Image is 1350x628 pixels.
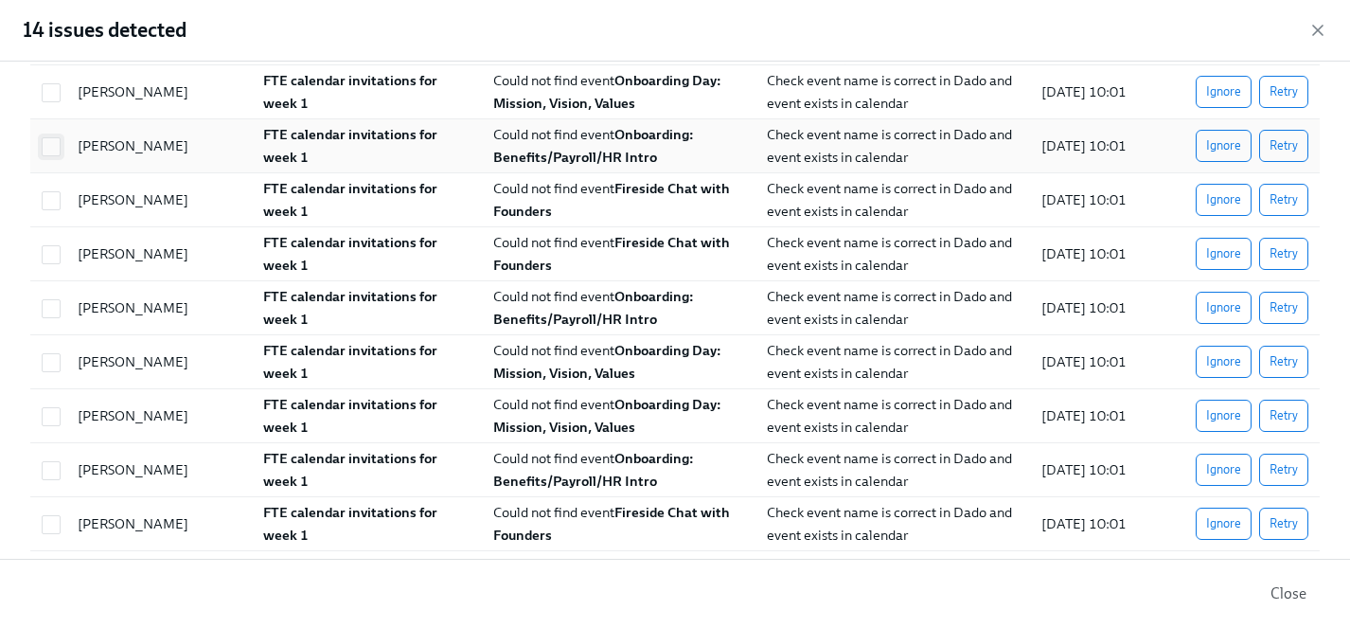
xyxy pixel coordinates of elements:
div: [PERSON_NAME] [70,81,248,103]
span: Ignore [1206,352,1241,371]
div: [PERSON_NAME] [70,512,248,535]
div: [PERSON_NAME]FTE calendar invitations for week 1Could not find eventOnboarding Day: Mission, Visi... [30,335,1320,389]
button: Ignore [1196,130,1252,162]
button: Ignore [1196,400,1252,432]
div: [DATE] 10:01 [1034,81,1164,103]
span: Ignore [1206,406,1241,425]
button: Ignore [1196,184,1252,216]
div: [PERSON_NAME] [70,404,248,427]
div: [PERSON_NAME] [70,350,248,373]
div: [DATE] 10:01 [1034,242,1164,265]
button: Retry [1259,238,1308,270]
div: [PERSON_NAME] [70,458,248,481]
span: Retry [1270,352,1298,371]
div: [DATE] 10:01 [1034,350,1164,373]
button: Retry [1259,292,1308,324]
span: Ignore [1206,190,1241,209]
span: Ignore [1206,514,1241,533]
button: Retry [1259,76,1308,108]
button: Close [1257,575,1320,613]
button: Ignore [1196,346,1252,378]
button: Ignore [1196,454,1252,486]
span: Ignore [1206,298,1241,317]
div: [PERSON_NAME]FTE calendar invitations for week 1Could not find eventFireside Chat with FoundersCh... [30,227,1320,281]
button: Retry [1259,184,1308,216]
span: Retry [1270,514,1298,533]
span: Ignore [1206,460,1241,479]
span: Ignore [1206,82,1241,101]
span: Retry [1270,406,1298,425]
div: [DATE] 10:01 [1034,404,1164,427]
div: [DATE] 10:01 [1034,512,1164,535]
div: [PERSON_NAME]FTE calendar invitations for week 1Could not find eventOnboarding Day: Mission, Visi... [30,65,1320,119]
div: [PERSON_NAME]FTE calendar invitations for week 1Could not find eventOnboarding: Benefits/Payroll/... [30,281,1320,335]
span: Retry [1270,136,1298,155]
div: [PERSON_NAME] [70,135,248,157]
button: Retry [1259,508,1308,540]
button: Retry [1259,400,1308,432]
span: Retry [1270,298,1298,317]
div: [PERSON_NAME]FTE calendar invitations for week 1Could not find eventOnboarding: Benefits/Payroll/... [30,551,1320,605]
div: [DATE] 10:01 [1034,458,1164,481]
div: [DATE] 10:01 [1034,135,1164,157]
button: Retry [1259,346,1308,378]
button: Ignore [1196,508,1252,540]
span: Retry [1270,460,1298,479]
div: [PERSON_NAME] [70,242,248,265]
h2: 14 issues detected [23,16,187,45]
button: Retry [1259,130,1308,162]
div: [PERSON_NAME]FTE calendar invitations for week 1Could not find eventOnboarding: Benefits/Payroll/... [30,119,1320,173]
button: Ignore [1196,238,1252,270]
span: Retry [1270,190,1298,209]
span: Ignore [1206,136,1241,155]
div: [PERSON_NAME]FTE calendar invitations for week 1Could not find eventOnboarding: Benefits/Payroll/... [30,443,1320,497]
div: [PERSON_NAME] [70,188,248,211]
div: [PERSON_NAME]FTE calendar invitations for week 1Could not find eventOnboarding Day: Mission, Visi... [30,389,1320,443]
button: Ignore [1196,292,1252,324]
span: Ignore [1206,244,1241,263]
div: [DATE] 10:01 [1034,188,1164,211]
span: Close [1270,584,1306,603]
span: Retry [1270,82,1298,101]
div: [PERSON_NAME] [70,296,248,319]
div: [PERSON_NAME]FTE calendar invitations for week 1Could not find eventFireside Chat with FoundersCh... [30,173,1320,227]
span: Retry [1270,244,1298,263]
button: Ignore [1196,76,1252,108]
div: [PERSON_NAME]FTE calendar invitations for week 1Could not find eventFireside Chat with FoundersCh... [30,497,1320,551]
button: Retry [1259,454,1308,486]
div: [DATE] 10:01 [1034,296,1164,319]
